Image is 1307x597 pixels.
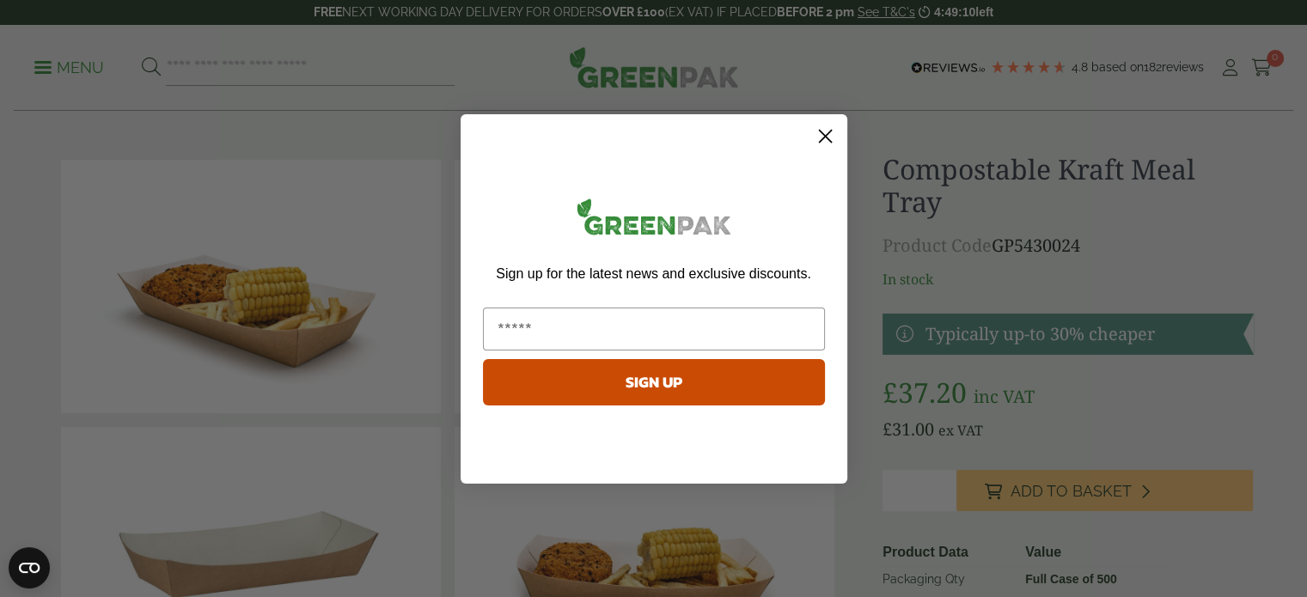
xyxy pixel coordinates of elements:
[496,266,810,281] span: Sign up for the latest news and exclusive discounts.
[810,121,840,151] button: Close dialog
[483,359,825,405] button: SIGN UP
[483,192,825,249] img: greenpak_logo
[9,547,50,588] button: Open CMP widget
[483,308,825,350] input: Email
